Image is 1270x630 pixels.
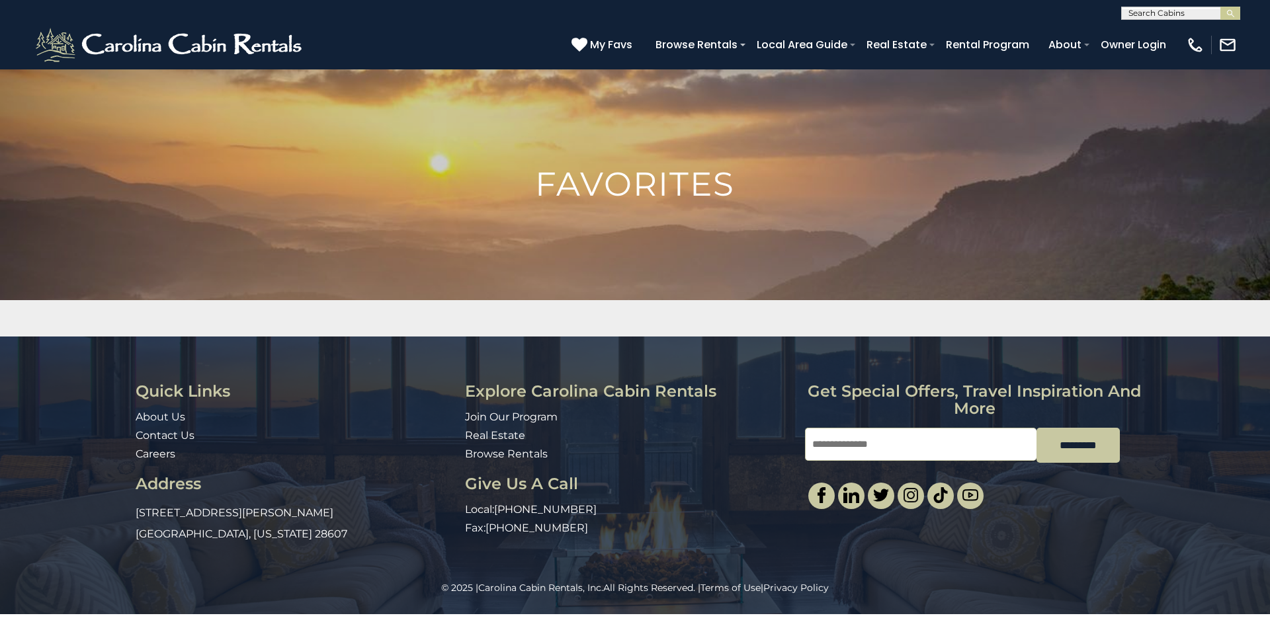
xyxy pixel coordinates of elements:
[843,487,859,503] img: linkedin-single.svg
[465,502,794,518] p: Local:
[465,521,794,536] p: Fax:
[478,582,603,594] a: Carolina Cabin Rentals, Inc.
[136,429,194,442] a: Contact Us
[763,582,829,594] a: Privacy Policy
[860,33,933,56] a: Real Estate
[700,582,761,594] a: Terms of Use
[136,448,175,460] a: Careers
[962,487,978,503] img: youtube-light.svg
[494,503,597,516] a: [PHONE_NUMBER]
[571,36,636,54] a: My Favs
[136,502,455,545] p: [STREET_ADDRESS][PERSON_NAME] [GEOGRAPHIC_DATA], [US_STATE] 28607
[136,411,185,423] a: About Us
[590,36,632,53] span: My Favs
[1094,33,1173,56] a: Owner Login
[30,581,1240,594] p: All Rights Reserved. | |
[649,33,744,56] a: Browse Rentals
[903,487,919,503] img: instagram-single.svg
[465,411,558,423] a: Join Our Program
[465,448,548,460] a: Browse Rentals
[486,522,588,534] a: [PHONE_NUMBER]
[33,25,308,65] img: White-1-2.png
[441,582,603,594] span: © 2025 |
[1186,36,1205,54] img: phone-regular-white.png
[939,33,1036,56] a: Rental Program
[465,475,794,492] h3: Give Us A Call
[873,487,889,503] img: twitter-single.svg
[465,383,794,400] h3: Explore Carolina Cabin Rentals
[465,429,525,442] a: Real Estate
[805,383,1144,418] h3: Get special offers, travel inspiration and more
[1042,33,1088,56] a: About
[136,475,455,492] h3: Address
[814,487,829,503] img: facebook-single.svg
[1218,36,1237,54] img: mail-regular-white.png
[750,33,854,56] a: Local Area Guide
[933,487,949,503] img: tiktok.svg
[136,383,455,400] h3: Quick Links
